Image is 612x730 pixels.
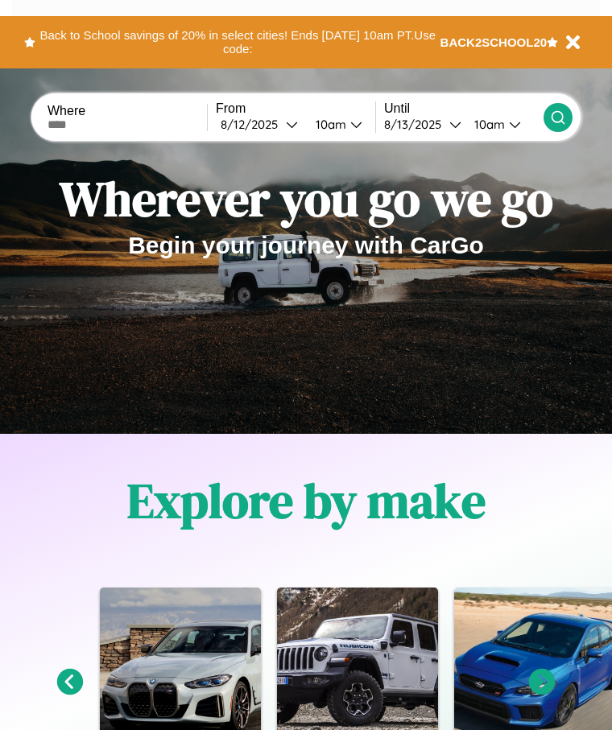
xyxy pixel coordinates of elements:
label: From [216,101,375,116]
button: Back to School savings of 20% in select cities! Ends [DATE] 10am PT.Use code: [35,24,440,60]
label: Until [384,101,544,116]
div: 8 / 13 / 2025 [384,117,449,132]
button: 8/12/2025 [216,116,303,133]
div: 10am [466,117,509,132]
h1: Explore by make [127,468,486,534]
div: 10am [308,117,350,132]
div: 8 / 12 / 2025 [221,117,286,132]
label: Where [48,104,207,118]
button: 10am [461,116,544,133]
button: 10am [303,116,375,133]
b: BACK2SCHOOL20 [440,35,548,49]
